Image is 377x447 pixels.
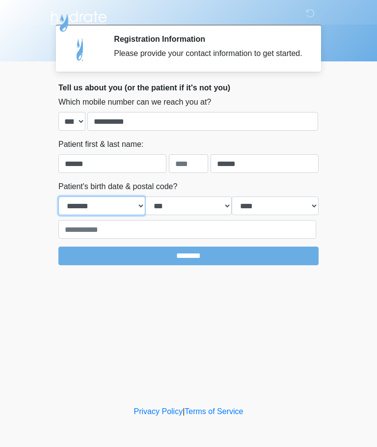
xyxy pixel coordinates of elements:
[58,83,319,92] h2: Tell us about you (or the patient if it's not you)
[114,48,304,59] div: Please provide your contact information to get started.
[185,407,243,416] a: Terms of Service
[58,139,143,150] label: Patient first & last name:
[66,34,95,64] img: Agent Avatar
[58,181,177,193] label: Patient's birth date & postal code?
[58,96,211,108] label: Which mobile number can we reach you at?
[49,7,108,32] img: Hydrate IV Bar - Arcadia Logo
[134,407,183,416] a: Privacy Policy
[183,407,185,416] a: |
